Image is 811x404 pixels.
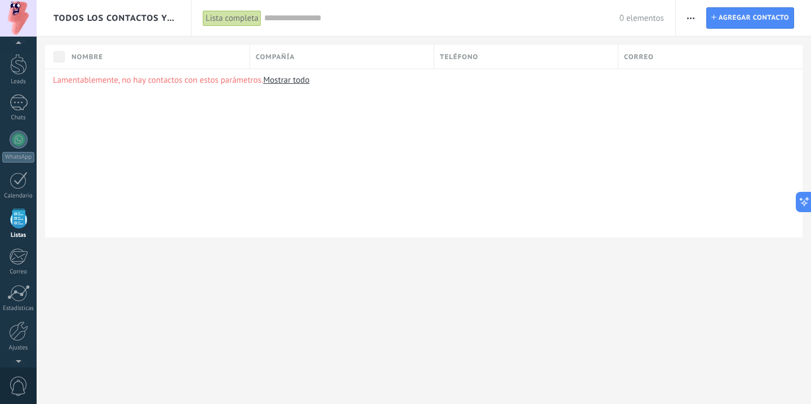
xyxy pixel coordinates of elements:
a: Agregar contacto [706,7,794,29]
div: Lista completa [203,10,261,26]
div: Calendario [2,192,35,200]
div: WhatsApp [2,152,34,163]
div: Chats [2,114,35,122]
div: Correo [2,268,35,276]
span: 0 elementos [620,13,664,24]
span: Nombre [72,52,103,62]
span: Agregar contacto [719,8,789,28]
div: Listas [2,232,35,239]
span: Todos los contactos y empresas [54,13,175,24]
button: Más [683,7,699,29]
div: Ajustes [2,344,35,352]
p: Lamentablemente, no hay contactos con estos parámetros. [53,75,795,86]
a: Mostrar todo [263,75,309,86]
div: Leads [2,78,35,86]
span: Teléfono [440,52,478,62]
span: Compañía [256,52,295,62]
div: Estadísticas [2,305,35,312]
span: Correo [624,52,654,62]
